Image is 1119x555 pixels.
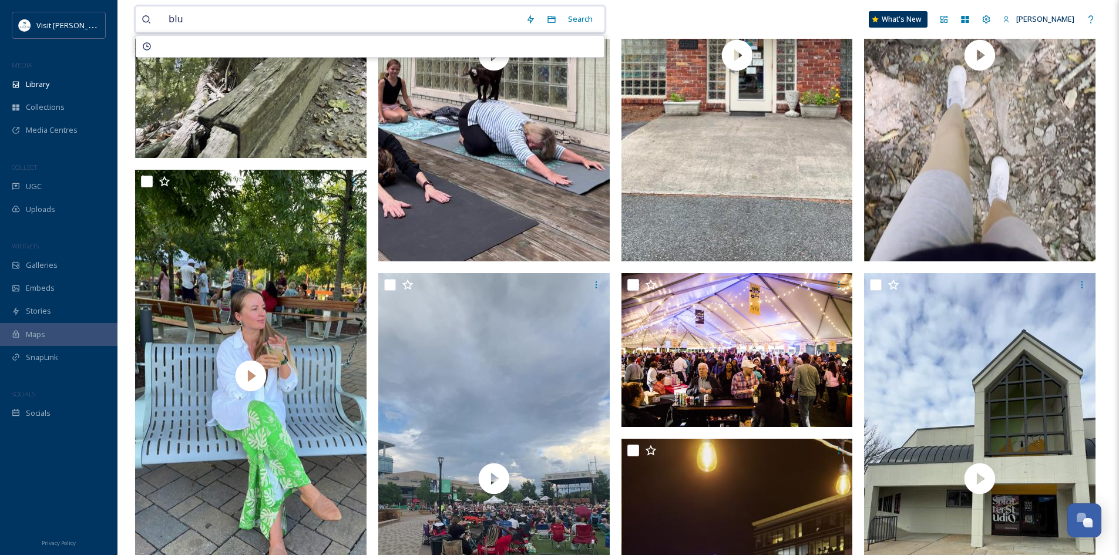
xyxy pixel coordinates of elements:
[26,329,45,340] span: Maps
[26,260,58,271] span: Galleries
[19,19,31,31] img: download%20%281%29.png
[26,282,55,294] span: Embeds
[869,11,928,28] a: What's New
[12,389,35,398] span: SOCIALS
[1016,14,1074,24] span: [PERSON_NAME]
[12,60,32,69] span: MEDIA
[26,305,51,317] span: Stories
[26,79,49,90] span: Library
[26,181,42,192] span: UGC
[26,408,51,419] span: Socials
[42,535,76,549] a: Privacy Policy
[26,125,78,136] span: Media Centres
[36,19,186,31] span: Visit [PERSON_NAME][GEOGRAPHIC_DATA]
[26,352,58,363] span: SnapLink
[997,8,1080,31] a: [PERSON_NAME]
[12,163,37,171] span: COLLECT
[621,273,853,427] img: 2017 FoodThatRocks- (45).jpg
[562,8,599,31] div: Search
[26,102,65,113] span: Collections
[12,241,39,250] span: WIDGETS
[1067,503,1101,537] button: Open Chat
[42,539,76,547] span: Privacy Policy
[26,204,55,215] span: Uploads
[163,6,520,32] input: Search your library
